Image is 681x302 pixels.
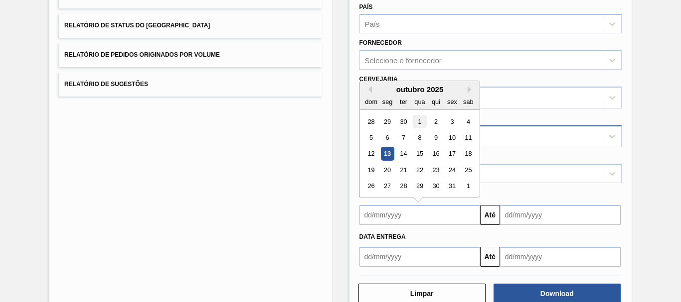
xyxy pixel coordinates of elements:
[429,131,442,144] div: Choose quinta-feira, 9 de outubro de 2025
[480,247,500,267] button: Até
[461,163,475,177] div: Choose sábado, 25 de outubro de 2025
[359,3,373,10] label: País
[396,131,410,144] div: Choose terça-feira, 7 de outubro de 2025
[380,180,394,193] div: Choose segunda-feira, 27 de outubro de 2025
[59,72,322,97] button: Relatório de Sugestões
[396,147,410,161] div: Choose terça-feira, 14 de outubro de 2025
[364,163,378,177] div: Choose domingo, 19 de outubro de 2025
[380,95,394,108] div: seg
[413,180,426,193] div: Choose quarta-feira, 29 de outubro de 2025
[468,86,475,93] button: Next Month
[413,147,426,161] div: Choose quarta-feira, 15 de outubro de 2025
[365,56,442,65] div: Selecione o fornecedor
[380,163,394,177] div: Choose segunda-feira, 20 de outubro de 2025
[445,163,459,177] div: Choose sexta-feira, 24 de outubro de 2025
[500,247,621,267] input: dd/mm/yyyy
[461,95,475,108] div: sab
[64,22,210,29] span: Relatório de Status do [GEOGRAPHIC_DATA]
[396,95,410,108] div: ter
[413,163,426,177] div: Choose quarta-feira, 22 de outubro de 2025
[461,147,475,161] div: Choose sábado, 18 de outubro de 2025
[445,115,459,128] div: Choose sexta-feira, 3 de outubro de 2025
[360,85,480,94] div: outubro 2025
[359,76,398,83] label: Cervejaria
[445,95,459,108] div: sex
[429,95,442,108] div: qui
[413,131,426,144] div: Choose quarta-feira, 8 de outubro de 2025
[429,147,442,161] div: Choose quinta-feira, 16 de outubro de 2025
[380,115,394,128] div: Choose segunda-feira, 29 de setembro de 2025
[359,233,406,240] span: Data Entrega
[413,115,426,128] div: Choose quarta-feira, 1 de outubro de 2025
[461,131,475,144] div: Choose sábado, 11 de outubro de 2025
[359,247,480,267] input: dd/mm/yyyy
[364,147,378,161] div: Choose domingo, 12 de outubro de 2025
[64,81,148,88] span: Relatório de Sugestões
[59,43,322,67] button: Relatório de Pedidos Originados por Volume
[359,39,402,46] label: Fornecedor
[364,115,378,128] div: Choose domingo, 28 de setembro de 2025
[396,115,410,128] div: Choose terça-feira, 30 de setembro de 2025
[380,131,394,144] div: Choose segunda-feira, 6 de outubro de 2025
[461,115,475,128] div: Choose sábado, 4 de outubro de 2025
[365,86,372,93] button: Previous Month
[359,205,480,225] input: dd/mm/yyyy
[445,180,459,193] div: Choose sexta-feira, 31 de outubro de 2025
[364,180,378,193] div: Choose domingo, 26 de outubro de 2025
[396,180,410,193] div: Choose terça-feira, 28 de outubro de 2025
[64,51,220,58] span: Relatório de Pedidos Originados por Volume
[364,131,378,144] div: Choose domingo, 5 de outubro de 2025
[429,180,442,193] div: Choose quinta-feira, 30 de outubro de 2025
[429,163,442,177] div: Choose quinta-feira, 23 de outubro de 2025
[363,113,476,194] div: month 2025-10
[480,205,500,225] button: Até
[500,205,621,225] input: dd/mm/yyyy
[413,95,426,108] div: qua
[365,20,380,28] div: País
[461,180,475,193] div: Choose sábado, 1 de novembro de 2025
[429,115,442,128] div: Choose quinta-feira, 2 de outubro de 2025
[396,163,410,177] div: Choose terça-feira, 21 de outubro de 2025
[380,147,394,161] div: Choose segunda-feira, 13 de outubro de 2025
[445,147,459,161] div: Choose sexta-feira, 17 de outubro de 2025
[59,13,322,38] button: Relatório de Status do [GEOGRAPHIC_DATA]
[364,95,378,108] div: dom
[445,131,459,144] div: Choose sexta-feira, 10 de outubro de 2025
